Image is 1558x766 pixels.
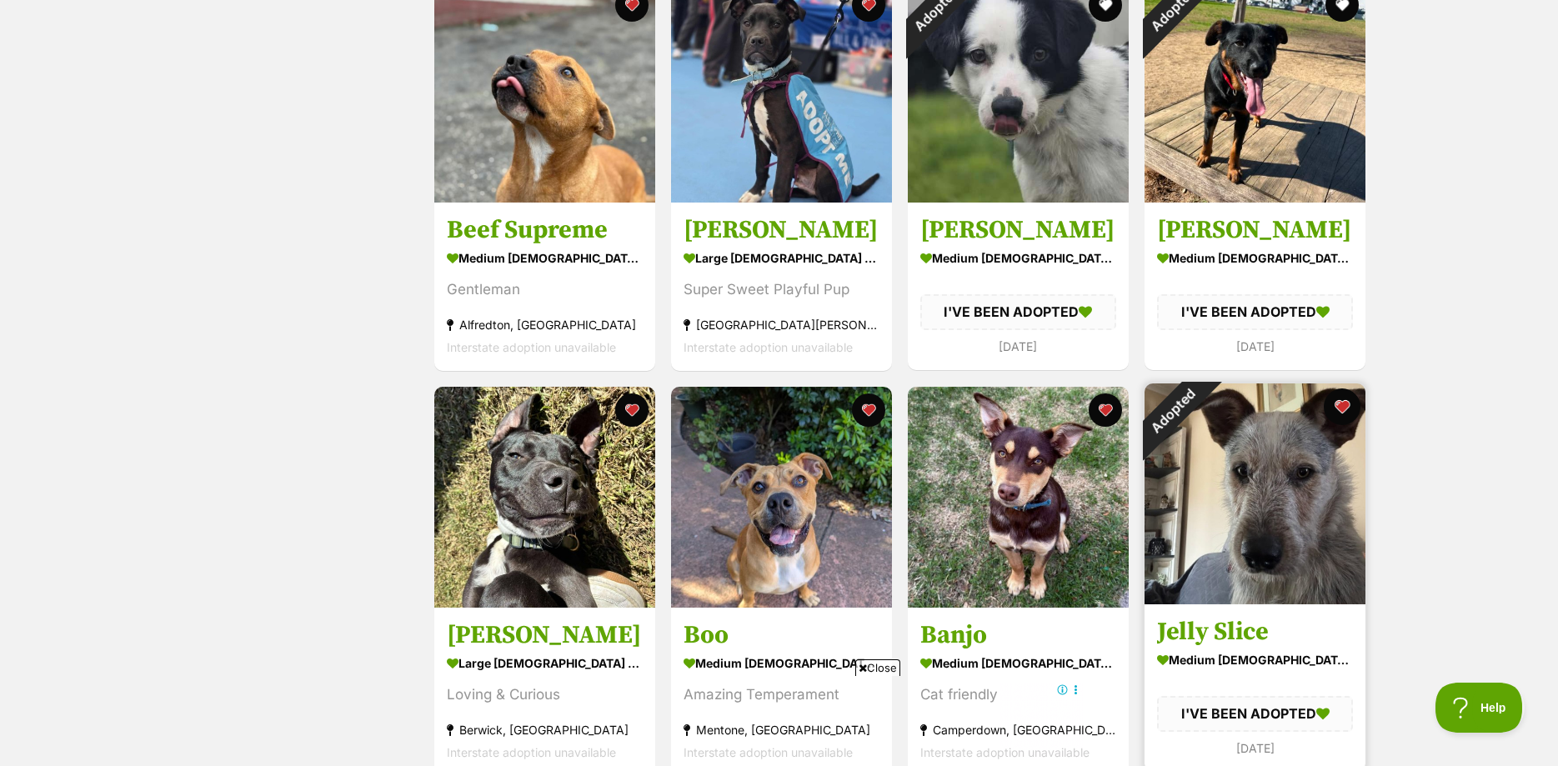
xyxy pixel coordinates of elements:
div: large [DEMOGRAPHIC_DATA] Dog [684,246,879,270]
div: [DATE] [1157,334,1353,357]
h3: Jelly Slice [1157,616,1353,648]
div: medium [DEMOGRAPHIC_DATA] Dog [684,651,879,675]
img: Billy [434,387,655,608]
a: Adopted [1145,189,1365,206]
div: Camperdown, [GEOGRAPHIC_DATA] [920,718,1116,741]
div: [DATE] [1157,737,1353,759]
a: [PERSON_NAME] medium [DEMOGRAPHIC_DATA] Dog I'VE BEEN ADOPTED [DATE] favourite [908,202,1129,369]
div: I'VE BEEN ADOPTED [1157,696,1353,731]
h3: [PERSON_NAME] [684,214,879,246]
a: Adopted [908,189,1129,206]
h3: [PERSON_NAME] [920,214,1116,246]
div: medium [DEMOGRAPHIC_DATA] Dog [920,246,1116,270]
button: favourite [852,393,885,427]
span: Interstate adoption unavailable [447,340,616,354]
div: medium [DEMOGRAPHIC_DATA] Dog [920,651,1116,675]
div: I'VE BEEN ADOPTED [920,294,1116,329]
a: Beef Supreme medium [DEMOGRAPHIC_DATA] Dog Gentleman Alfredton, [GEOGRAPHIC_DATA] Interstate adop... [434,202,655,371]
img: Banjo [908,387,1129,608]
a: [PERSON_NAME] medium [DEMOGRAPHIC_DATA] Dog I'VE BEEN ADOPTED [DATE] favourite [1145,202,1365,369]
div: large [DEMOGRAPHIC_DATA] Dog [447,651,643,675]
div: Alfredton, [GEOGRAPHIC_DATA] [447,313,643,336]
div: medium [DEMOGRAPHIC_DATA] Dog [1157,246,1353,270]
div: Berwick, [GEOGRAPHIC_DATA] [447,718,643,741]
h3: [PERSON_NAME] [1157,214,1353,246]
img: Boo [671,387,892,608]
div: Loving & Curious [447,683,643,706]
div: [DATE] [920,334,1116,357]
h3: Beef Supreme [447,214,643,246]
h3: Banjo [920,619,1116,651]
span: Interstate adoption unavailable [684,340,853,354]
div: [GEOGRAPHIC_DATA][PERSON_NAME][GEOGRAPHIC_DATA] [684,313,879,336]
div: I'VE BEEN ADOPTED [1157,294,1353,329]
h3: Boo [684,619,879,651]
span: Interstate adoption unavailable [920,745,1090,759]
a: Adopted [1145,591,1365,608]
button: favourite [615,393,649,427]
div: Super Sweet Playful Pup [684,278,879,301]
div: Cat friendly [920,683,1116,706]
span: Interstate adoption unavailable [447,745,616,759]
button: favourite [1089,393,1122,427]
div: medium [DEMOGRAPHIC_DATA] Dog [447,246,643,270]
a: [PERSON_NAME] large [DEMOGRAPHIC_DATA] Dog Super Sweet Playful Pup [GEOGRAPHIC_DATA][PERSON_NAME]... [671,202,892,371]
span: Close [855,659,900,676]
iframe: Help Scout Beacon - Open [1435,683,1525,733]
img: Jelly Slice [1145,383,1365,604]
div: Gentleman [447,278,643,301]
h3: [PERSON_NAME] [447,619,643,651]
iframe: Advertisement [476,683,1083,758]
button: favourite [1324,388,1360,425]
div: medium [DEMOGRAPHIC_DATA] Dog [1157,648,1353,672]
div: Adopted [1122,362,1221,461]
